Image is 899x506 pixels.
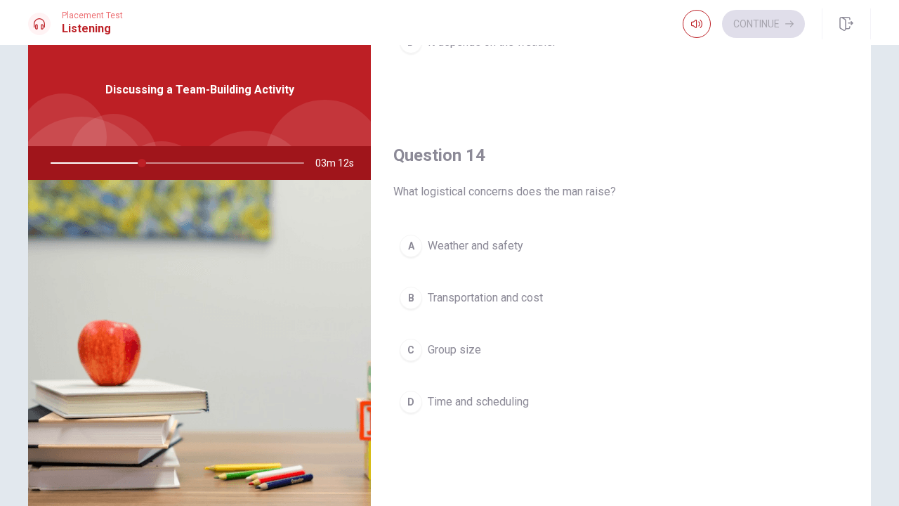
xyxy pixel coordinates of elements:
[62,11,123,20] span: Placement Test
[428,394,529,410] span: Time and scheduling
[428,238,523,254] span: Weather and safety
[428,290,543,306] span: Transportation and cost
[393,144,848,167] h4: Question 14
[315,146,365,180] span: 03m 12s
[393,384,848,420] button: DTime and scheduling
[393,183,848,200] span: What logistical concerns does the man raise?
[62,20,123,37] h1: Listening
[105,82,294,98] span: Discussing a Team-Building Activity
[393,280,848,316] button: BTransportation and cost
[400,391,422,413] div: D
[400,339,422,361] div: C
[393,228,848,264] button: AWeather and safety
[400,235,422,257] div: A
[400,287,422,309] div: B
[393,332,848,368] button: CGroup size
[428,342,481,358] span: Group size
